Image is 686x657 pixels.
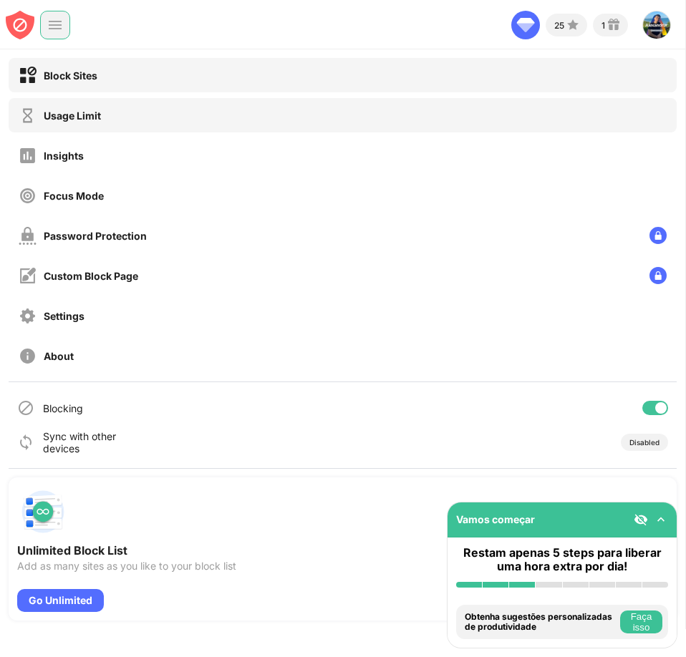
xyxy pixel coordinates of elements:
div: Insights [44,150,84,162]
img: omni-setup-toggle.svg [654,512,668,527]
img: settings-off.svg [19,307,37,325]
img: about-off.svg [19,347,37,365]
div: Obtenha sugestões personalizadas de produtividade [465,612,617,633]
img: ACg8ocIZkWUOyzHUwv-OBn0M8bm-CBRRk-3sbCiP11rJhMC3GjvvRELg=s96-c [642,11,671,39]
img: sync-icon.svg [17,434,34,451]
img: blocksite-icon-red.svg [6,11,34,39]
img: eye-not-visible.svg [634,512,648,527]
div: About [44,350,74,362]
div: Go Unlimited [17,589,104,612]
div: Sync with other devices [43,430,117,454]
img: diamond-go-unlimited.svg [511,11,540,39]
div: Unlimited Block List [17,543,668,558]
div: Block Sites [44,69,97,82]
img: push-block-list.svg [17,486,69,537]
div: Settings [44,310,84,322]
div: Vamos começar [456,513,535,525]
img: reward-small.svg [605,16,622,34]
div: 1 [602,20,605,31]
img: insights-off.svg [19,147,37,165]
div: Restam apenas 5 steps para liberar uma hora extra por dia! [456,546,668,573]
img: customize-block-page-off.svg [19,267,37,285]
div: Custom Block Page [44,270,138,282]
div: Add as many sites as you like to your block list [17,560,668,572]
img: time-usage-off.svg [19,107,37,125]
img: password-protection-off.svg [19,227,37,245]
img: block-on.svg [19,67,37,84]
img: blocking-icon.svg [17,399,34,417]
button: Faça isso [620,610,662,633]
div: Blocking [43,402,83,414]
div: 25 [554,20,564,31]
img: lock-menu.svg [649,267,667,284]
img: points-small.svg [564,16,581,34]
img: lock-menu.svg [649,227,667,244]
img: focus-off.svg [19,187,37,205]
div: Usage Limit [44,109,101,122]
div: Disabled [629,438,660,447]
div: Focus Mode [44,190,104,202]
div: Password Protection [44,230,147,242]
